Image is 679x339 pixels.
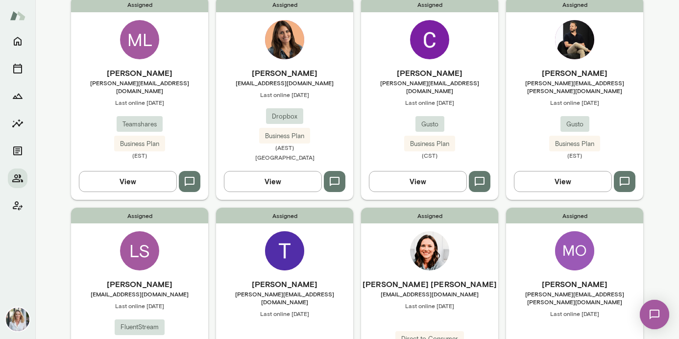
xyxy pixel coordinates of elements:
[71,290,208,298] span: [EMAIL_ADDRESS][DOMAIN_NAME]
[506,290,643,306] span: [PERSON_NAME][EMAIL_ADDRESS][PERSON_NAME][DOMAIN_NAME]
[361,79,498,95] span: [PERSON_NAME][EMAIL_ADDRESS][DOMAIN_NAME]
[8,141,27,161] button: Documents
[71,302,208,310] span: Last online [DATE]
[361,67,498,79] h6: [PERSON_NAME]
[120,20,159,59] div: ML
[216,91,353,98] span: Last online [DATE]
[506,79,643,95] span: [PERSON_NAME][EMAIL_ADDRESS][PERSON_NAME][DOMAIN_NAME]
[8,196,27,216] button: Client app
[216,67,353,79] h6: [PERSON_NAME]
[361,151,498,159] span: (CST)
[216,79,353,87] span: [EMAIL_ADDRESS][DOMAIN_NAME]
[369,171,467,192] button: View
[6,308,29,331] img: Jennifer Palazzo
[71,98,208,106] span: Last online [DATE]
[410,231,449,270] img: Leigh Anna Sodac
[10,6,25,25] img: Mento
[506,208,643,223] span: Assigned
[71,67,208,79] h6: [PERSON_NAME]
[255,154,315,161] span: [GEOGRAPHIC_DATA]
[506,310,643,317] span: Last online [DATE]
[514,171,612,192] button: View
[549,139,600,149] span: Business Plan
[361,208,498,223] span: Assigned
[415,120,444,129] span: Gusto
[555,20,594,59] img: David De Rosa
[115,322,165,332] span: FluentStream
[216,278,353,290] h6: [PERSON_NAME]
[361,302,498,310] span: Last online [DATE]
[506,98,643,106] span: Last online [DATE]
[265,20,304,59] img: Bruna Diehl
[79,171,177,192] button: View
[71,278,208,290] h6: [PERSON_NAME]
[506,67,643,79] h6: [PERSON_NAME]
[8,169,27,188] button: Members
[8,59,27,78] button: Sessions
[8,114,27,133] button: Insights
[404,139,455,149] span: Business Plan
[555,231,594,270] img: Molly Wolfe
[361,98,498,106] span: Last online [DATE]
[216,144,353,151] span: (AEST)
[266,112,303,121] span: Dropbox
[410,20,449,59] img: Cynthia Garda
[361,278,498,290] h6: [PERSON_NAME] [PERSON_NAME]
[8,31,27,51] button: Home
[259,131,310,141] span: Business Plan
[560,120,589,129] span: Gusto
[216,310,353,317] span: Last online [DATE]
[71,208,208,223] span: Assigned
[224,171,322,192] button: View
[506,278,643,290] h6: [PERSON_NAME]
[114,139,165,149] span: Business Plan
[117,120,163,129] span: Teamshares
[361,290,498,298] span: [EMAIL_ADDRESS][DOMAIN_NAME]
[71,79,208,95] span: [PERSON_NAME][EMAIL_ADDRESS][DOMAIN_NAME]
[71,151,208,159] span: (EST)
[120,231,159,270] div: LS
[216,208,353,223] span: Assigned
[265,231,304,270] img: Taylor Wong
[216,290,353,306] span: [PERSON_NAME][EMAIL_ADDRESS][DOMAIN_NAME]
[8,86,27,106] button: Growth Plan
[506,151,643,159] span: (EST)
